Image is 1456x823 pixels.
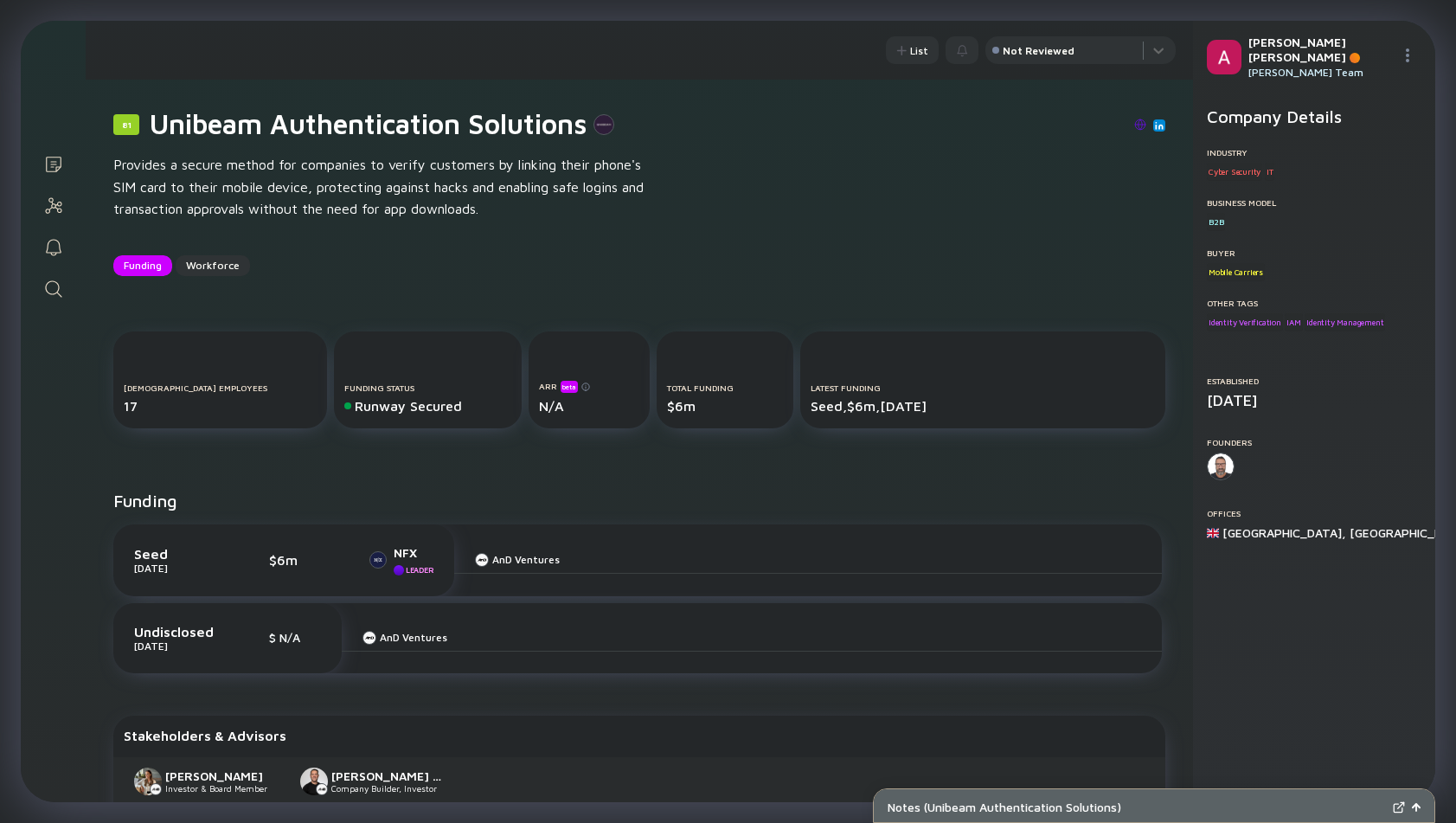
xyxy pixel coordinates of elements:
[362,631,447,644] a: AnD Ventures
[1003,44,1074,57] div: Not Reviewed
[380,631,447,644] div: AnD Ventures
[21,267,86,308] a: Search
[113,255,172,276] button: Funding
[1207,376,1421,386] div: Established
[1207,248,1421,258] div: Buyer
[475,553,560,566] a: AnD Ventures
[1207,313,1283,331] div: Identity Verification
[539,380,639,393] div: ARR
[1207,298,1421,308] div: Other Tags
[344,383,511,393] div: Funding Status
[124,398,317,414] div: 17
[886,36,939,64] button: List
[1207,437,1421,447] div: Founders
[21,142,86,183] a: Lists
[124,383,317,393] div: [DEMOGRAPHIC_DATA] Employees
[1248,35,1394,64] div: [PERSON_NAME] [PERSON_NAME]
[331,783,446,794] div: Company Builder, Investor
[176,255,250,276] button: Workforce
[113,252,172,279] div: Funding
[667,398,783,414] div: $6m
[1207,40,1241,74] img: Alex Profile Picture
[1265,163,1275,180] div: IT
[269,552,321,568] div: $6m
[561,381,578,393] div: beta
[394,545,433,560] div: NFX
[1207,197,1421,208] div: Business Model
[886,37,939,64] div: List
[344,398,511,414] div: Runway Secured
[124,728,1155,743] div: Stakeholders & Advisors
[113,114,139,135] div: 81
[134,640,221,653] div: [DATE]
[300,768,328,795] img: Roy Geva Glasberg picture
[1248,66,1394,79] div: [PERSON_NAME] Team
[1401,48,1414,62] img: Menu
[134,624,221,640] div: Undisclosed
[1222,525,1346,540] div: [GEOGRAPHIC_DATA] ,
[150,107,587,140] h1: Unibeam Authentication Solutions
[134,562,221,575] div: [DATE]
[176,252,250,279] div: Workforce
[1207,263,1265,280] div: Mobile Carriers
[811,383,1155,393] div: Latest Funding
[165,783,279,794] div: Investor & Board Member
[113,491,177,511] h2: Funding
[811,398,1155,414] div: Seed, $6m, [DATE]
[21,225,86,267] a: Reminders
[134,546,221,562] div: Seed
[1207,106,1421,126] h2: Company Details
[1393,801,1405,813] img: Expand Notes
[1134,119,1146,131] img: Unibeam Authentication Solutions Website
[269,630,321,645] div: $ N/A
[667,383,783,393] div: Total Funding
[21,183,86,225] a: Investor Map
[1207,163,1262,180] div: Cyber Security
[1412,803,1421,812] img: Open Notes
[369,545,433,575] a: NFXLeader
[1285,313,1302,331] div: IAM
[492,553,560,566] div: AnD Ventures
[1207,391,1421,409] div: [DATE]
[331,768,446,783] div: [PERSON_NAME] [PERSON_NAME]
[1207,527,1219,539] img: United Kingdom Flag
[1207,147,1421,158] div: Industry
[1305,313,1385,331] div: Identity Management
[165,768,279,783] div: [PERSON_NAME]
[134,768,162,795] img: Lee Moser picture
[1155,121,1164,130] img: Unibeam Authentication Solutions Linkedin Page
[1207,508,1421,518] div: Offices
[539,398,639,414] div: N/A
[1207,213,1225,230] div: B2B
[888,800,1386,814] div: Notes ( Unibeam Authentication Solutions )
[406,565,433,575] div: Leader
[113,154,667,221] div: Provides a secure method for companies to verify customers by linking their phone's SIM card to t...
